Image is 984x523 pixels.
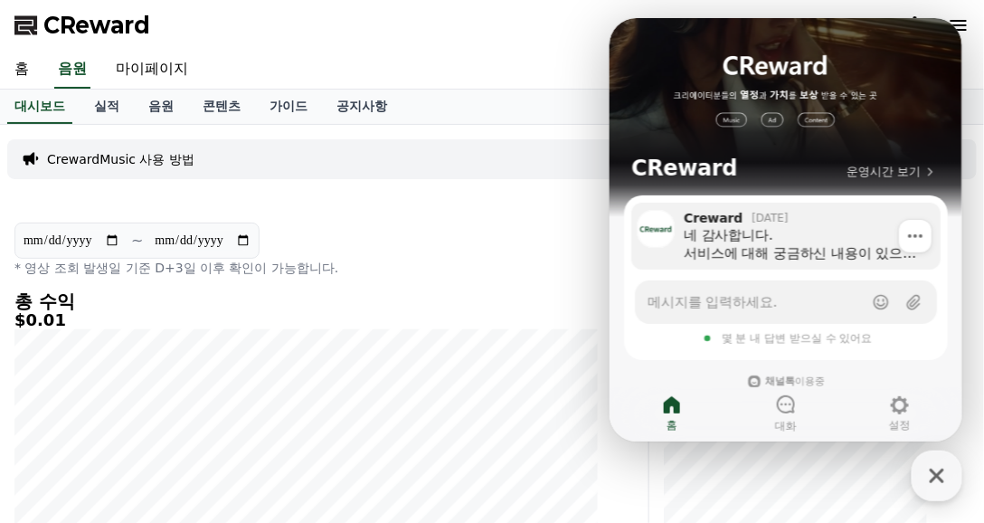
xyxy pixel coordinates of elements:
[54,51,90,89] a: 음원
[14,291,598,311] h4: 총 수익
[14,11,150,40] a: CReward
[14,259,598,277] p: * 영상 조회 발생일 기준 D+3일 이후 확인이 가능합니다.
[134,90,188,124] a: 음원
[80,90,134,124] a: 실적
[7,90,72,124] a: 대시보드
[255,90,322,124] a: 가이드
[14,311,598,329] h5: $0.01
[610,18,962,442] iframe: Channel chat
[188,90,255,124] a: 콘텐츠
[101,51,203,89] a: 마이페이지
[47,150,194,168] a: CrewardMusic 사용 방법
[43,11,150,40] span: CReward
[131,230,143,252] p: ~
[322,90,402,124] a: 공지사항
